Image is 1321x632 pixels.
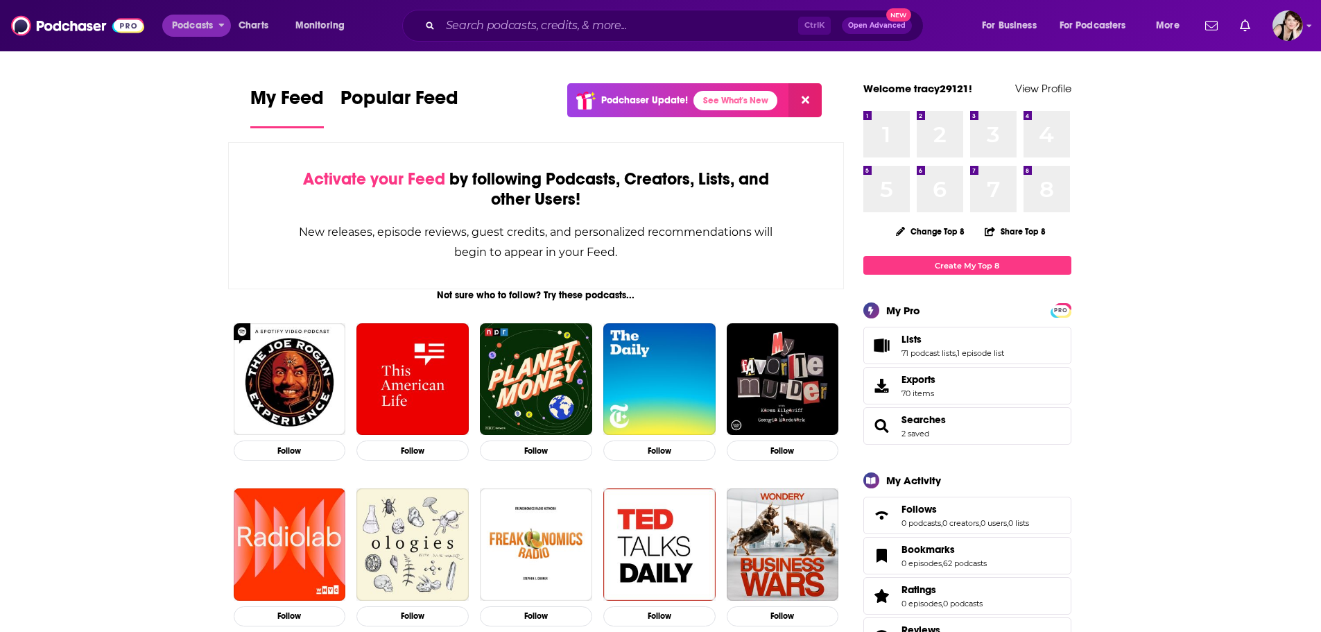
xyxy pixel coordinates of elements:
[901,413,946,426] a: Searches
[1015,82,1071,95] a: View Profile
[972,15,1054,37] button: open menu
[1272,10,1303,41] span: Logged in as tracy29121
[230,15,277,37] a: Charts
[239,16,268,35] span: Charts
[340,86,458,118] span: Popular Feed
[480,606,592,626] button: Follow
[603,488,716,601] img: TED Talks Daily
[888,223,974,240] button: Change Top 8
[234,441,346,461] button: Follow
[901,543,987,556] a: Bookmarks
[901,333,1004,345] a: Lists
[1200,14,1223,37] a: Show notifications dropdown
[480,488,592,601] img: Freakonomics Radio
[979,518,981,528] span: ,
[727,606,839,626] button: Follow
[356,323,469,436] img: This American Life
[693,91,777,110] a: See What's New
[868,506,896,525] a: Follows
[901,543,955,556] span: Bookmarks
[1272,10,1303,41] button: Show profile menu
[1146,15,1197,37] button: open menu
[603,441,716,461] button: Follow
[234,488,346,601] img: Radiolab
[1051,15,1146,37] button: open menu
[956,348,957,358] span: ,
[901,518,941,528] a: 0 podcasts
[1008,518,1029,528] a: 0 lists
[886,474,941,487] div: My Activity
[303,169,445,189] span: Activate your Feed
[798,17,831,35] span: Ctrl K
[1007,518,1008,528] span: ,
[863,327,1071,364] span: Lists
[1053,305,1069,315] a: PRO
[957,348,1004,358] a: 1 episode list
[340,86,458,128] a: Popular Feed
[901,599,942,608] a: 0 episodes
[863,82,972,95] a: Welcome tracy29121!
[603,323,716,436] img: The Daily
[480,323,592,436] img: Planet Money
[228,289,845,301] div: Not sure who to follow? Try these podcasts...
[868,376,896,395] span: Exports
[868,546,896,565] a: Bookmarks
[1234,14,1256,37] a: Show notifications dropdown
[415,10,937,42] div: Search podcasts, credits, & more...
[941,518,942,528] span: ,
[298,222,775,262] div: New releases, episode reviews, guest credits, and personalized recommendations will begin to appe...
[11,12,144,39] img: Podchaser - Follow, Share and Rate Podcasts
[162,15,231,37] button: open menu
[234,323,346,436] a: The Joe Rogan Experience
[901,373,935,386] span: Exports
[901,333,922,345] span: Lists
[1156,16,1180,35] span: More
[901,583,936,596] span: Ratings
[286,15,363,37] button: open menu
[868,586,896,606] a: Ratings
[943,599,983,608] a: 0 podcasts
[984,218,1046,245] button: Share Top 8
[1272,10,1303,41] img: User Profile
[886,8,911,22] span: New
[901,503,1029,515] a: Follows
[250,86,324,118] span: My Feed
[356,488,469,601] img: Ologies with Alie Ward
[901,583,983,596] a: Ratings
[982,16,1037,35] span: For Business
[863,577,1071,615] span: Ratings
[863,537,1071,574] span: Bookmarks
[942,558,943,568] span: ,
[863,256,1071,275] a: Create My Top 8
[356,606,469,626] button: Follow
[863,407,1071,445] span: Searches
[295,16,345,35] span: Monitoring
[942,518,979,528] a: 0 creators
[868,416,896,436] a: Searches
[250,86,324,128] a: My Feed
[727,488,839,601] img: Business Wars
[901,429,929,438] a: 2 saved
[727,323,839,436] img: My Favorite Murder with Karen Kilgariff and Georgia Hardstark
[172,16,213,35] span: Podcasts
[942,599,943,608] span: ,
[901,388,935,398] span: 70 items
[868,336,896,355] a: Lists
[234,606,346,626] button: Follow
[1053,305,1069,316] span: PRO
[440,15,798,37] input: Search podcasts, credits, & more...
[886,304,920,317] div: My Pro
[1060,16,1126,35] span: For Podcasters
[601,94,688,106] p: Podchaser Update!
